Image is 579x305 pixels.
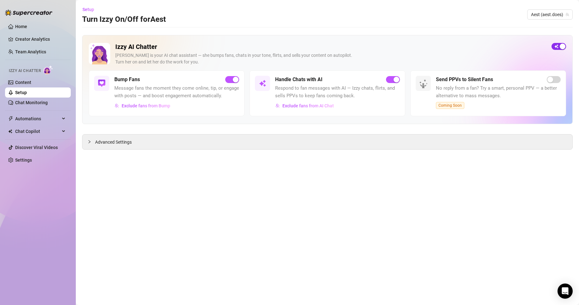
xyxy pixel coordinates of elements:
[115,52,546,65] div: [PERSON_NAME] is your AI chat assistant — she bumps fans, chats in your tone, flirts, and sells y...
[275,104,280,108] img: svg%3e
[558,284,573,299] div: Open Intercom Messenger
[282,103,334,108] span: Exclude fans from AI Chat
[15,34,66,44] a: Creator Analytics
[95,139,132,146] span: Advanced Settings
[565,13,569,16] span: team
[8,129,12,134] img: Chat Copilot
[82,15,166,25] h3: Turn Izzy On/Off for Aest
[82,4,99,15] button: Setup
[15,24,27,29] a: Home
[15,158,32,163] a: Settings
[436,76,493,83] h5: Send PPVs to Silent Fans
[15,100,48,105] a: Chat Monitoring
[15,126,60,136] span: Chat Copilot
[87,138,95,145] div: collapsed
[82,7,94,12] span: Setup
[43,65,53,75] img: AI Chatter
[114,76,140,83] h5: Bump Fans
[114,85,239,99] span: Message fans the moment they come online, tip, or engage with posts — and boost engagement automa...
[275,85,400,99] span: Respond to fan messages with AI — Izzy chats, flirts, and sells PPVs to keep fans coming back.
[436,85,561,99] span: No reply from a fan? Try a smart, personal PPV — a better alternative to mass messages.
[275,76,323,83] h5: Handle Chats with AI
[115,43,546,51] h2: Izzy AI Chatter
[5,9,52,16] img: logo-BBDzfeDw.svg
[122,103,170,108] span: Exclude fans from Bump
[259,80,266,87] img: svg%3e
[87,140,91,144] span: collapsed
[275,101,334,111] button: Exclude fans from AI Chat
[9,68,41,74] span: Izzy AI Chatter
[89,43,110,64] img: Izzy AI Chatter
[15,49,46,54] a: Team Analytics
[15,80,31,85] a: Content
[531,10,569,19] span: Aest (aest.does)
[98,80,106,87] img: svg%3e
[15,145,58,150] a: Discover Viral Videos
[419,79,429,89] img: silent-fans-ppv-o-N6Mmdf.svg
[436,102,464,109] span: Coming Soon
[8,116,13,121] span: thunderbolt
[115,104,119,108] img: svg%3e
[15,90,27,95] a: Setup
[114,101,171,111] button: Exclude fans from Bump
[15,114,60,124] span: Automations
